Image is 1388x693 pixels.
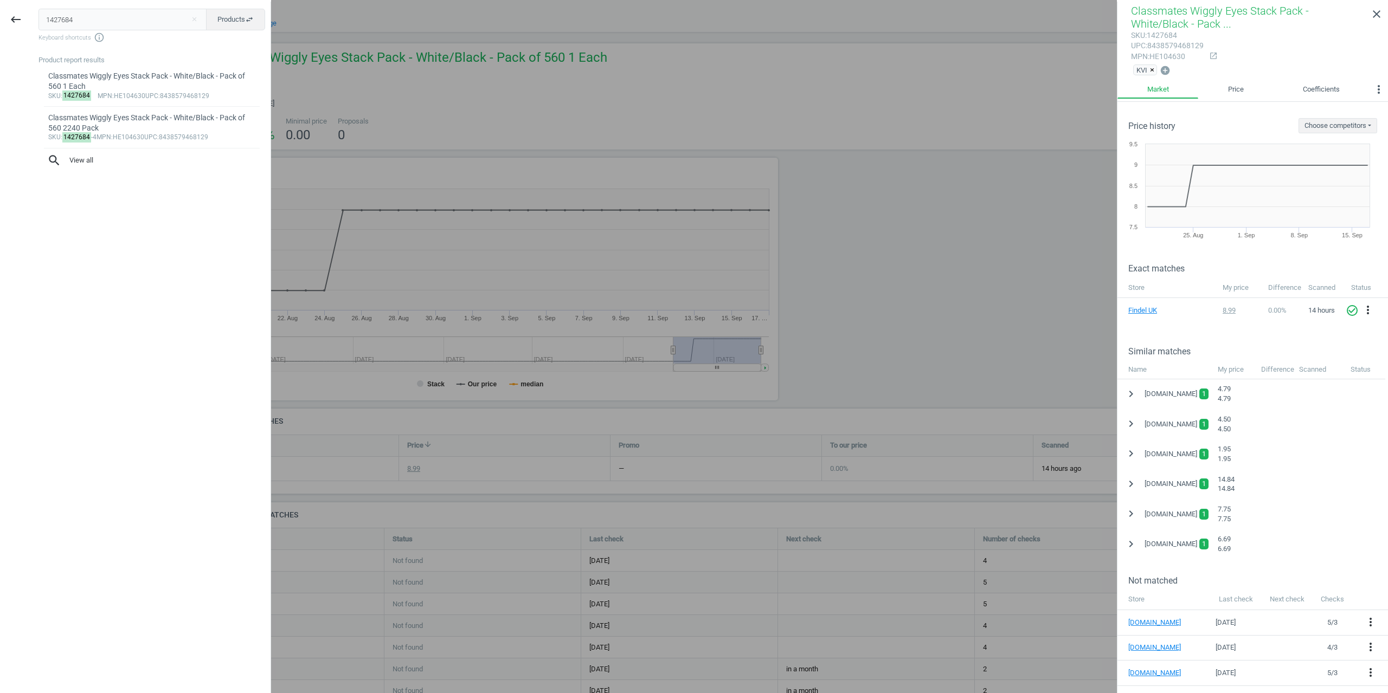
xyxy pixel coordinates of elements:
span: [DOMAIN_NAME] [1145,479,1197,489]
tspan: 1. Sep [1238,232,1255,238]
span: KVI [1136,65,1147,75]
div: My price [1212,359,1256,379]
span: 1 [1202,449,1206,459]
span: [DOMAIN_NAME] [1145,509,1197,519]
div: Name [1117,359,1212,379]
span: 6.69 6.69 [1218,535,1231,553]
div: 8.99 [1223,306,1258,315]
span: sku [48,133,61,141]
th: Difference [1263,277,1303,298]
i: check_circle_outline [1346,304,1359,317]
span: 4.50 4.50 [1218,415,1231,433]
button: chevron_right [1121,384,1141,404]
span: upc [144,133,157,141]
div: Difference [1256,359,1294,379]
mark: 1427684 [62,90,92,101]
text: 9 [1134,161,1138,168]
th: Scanned [1303,277,1346,298]
button: Productsswap_horiz [206,9,265,30]
i: chevron_right [1124,537,1138,550]
button: chevron_right [1121,414,1141,434]
span: 1.95 1.95 [1218,445,1231,463]
span: mpn [97,133,111,141]
button: searchView all [38,148,265,172]
h3: Similar matches [1128,346,1388,357]
th: Store [1117,277,1217,298]
i: search [47,153,61,167]
span: [DATE] [1216,643,1236,651]
span: mpn [98,92,112,100]
div: : -4 :HE104630 :8438579468129 [48,133,256,142]
button: more_vert [1364,666,1377,680]
span: 0.00 % [1268,306,1287,314]
i: more_vert [1364,616,1377,629]
h3: Exact matches [1128,263,1388,274]
span: 1 [1202,509,1206,520]
text: 7.5 [1129,224,1138,230]
a: [DOMAIN_NAME] [1128,643,1193,652]
th: Last check [1210,590,1261,610]
button: more_vert [1370,80,1388,102]
div: Product report results [38,55,271,65]
th: Store [1117,590,1210,610]
button: Choose competitors [1299,118,1377,133]
span: 7.75 7.75 [1218,505,1231,523]
div: : :HE104630 :8438579468129 [48,92,256,101]
button: Close [186,15,202,24]
a: [DOMAIN_NAME] [1128,668,1193,678]
button: keyboard_backspace [3,7,28,33]
a: Price [1198,80,1273,99]
button: more_vert [1364,616,1377,630]
i: swap_horiz [245,15,254,24]
div: : HE104630 [1131,51,1204,62]
mark: 1427684 [62,132,92,143]
th: My price [1217,277,1263,298]
i: open_in_new [1209,51,1218,60]
button: chevron_right [1121,534,1141,554]
td: 4 / 3 [1313,635,1352,660]
span: [DOMAIN_NAME] [1145,419,1197,429]
button: × [1150,65,1156,75]
span: [DOMAIN_NAME] [1145,539,1197,549]
span: 1 [1202,539,1206,549]
span: × [1150,66,1154,74]
h3: Price history [1128,121,1175,131]
text: 8 [1134,203,1138,210]
span: View all [47,153,256,167]
i: more_vert [1364,666,1377,679]
tspan: 25. Aug [1183,232,1203,238]
th: Checks [1313,590,1352,610]
div: Status [1345,359,1385,379]
span: Keyboard shortcuts [38,32,265,43]
a: open_in_new [1204,51,1218,61]
a: [DOMAIN_NAME] [1128,618,1193,627]
i: close [1370,8,1383,21]
button: more_vert [1361,303,1374,318]
button: more_vert [1364,640,1377,655]
i: more_vert [1361,303,1374,316]
input: Enter the SKU or product name [38,9,207,30]
tspan: 8. Sep [1290,232,1308,238]
i: chevron_right [1124,507,1138,520]
i: more_vert [1364,640,1377,653]
span: 4.79 4.79 [1218,385,1231,403]
span: upc [1131,41,1146,50]
i: chevron_right [1124,387,1138,400]
span: [DATE] [1216,669,1236,677]
span: Classmates Wiggly Eyes Stack Pack - White/Black - Pack ... [1131,4,1309,30]
tspan: 15. Sep [1342,232,1363,238]
span: upc [145,92,158,100]
a: Market [1117,80,1198,99]
span: [DATE] [1216,618,1236,626]
td: 5 / 3 [1313,610,1352,636]
a: Coefficients [1274,80,1370,99]
div: : 1427684 [1131,30,1204,41]
span: mpn [1131,52,1148,61]
div: Classmates Wiggly Eyes Stack Pack - White/Black - Pack of 560 2240 Pack [48,113,256,134]
span: 14 hours [1308,306,1335,314]
i: add_circle [1160,65,1171,76]
div: : 8438579468129 [1131,41,1204,51]
div: Classmates Wiggly Eyes Stack Pack - White/Black - Pack of 560 1 Each [48,71,256,92]
i: chevron_right [1124,447,1138,460]
td: 5 / 3 [1313,660,1352,686]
